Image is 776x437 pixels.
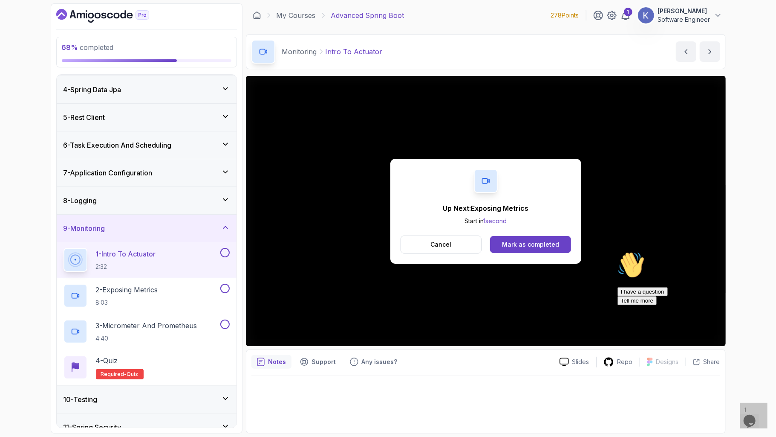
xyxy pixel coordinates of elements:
button: Support button [295,355,341,369]
p: Notes [268,358,286,366]
button: 1-Intro To Actuator2:32 [63,248,230,272]
div: Mark as completed [502,240,559,249]
button: next content [700,41,720,62]
p: 2 - Exposing Metrics [96,285,158,295]
span: quiz [127,371,138,378]
span: Required- [101,371,127,378]
p: Start in [443,217,528,225]
h3: 4 - Spring Data Jpa [63,84,121,95]
a: 1 [620,10,631,20]
button: 4-Spring Data Jpa [57,76,237,103]
button: notes button [251,355,291,369]
p: 2:32 [96,262,156,271]
iframe: 1 - Intro to Actuator [246,76,726,346]
p: 8:03 [96,298,158,307]
iframe: chat widget [740,403,767,428]
p: 3 - Micrometer And Prometheus [96,320,197,331]
button: Cancel [401,236,482,253]
h3: 5 - Rest Client [63,112,105,122]
button: 6-Task Execution And Scheduling [57,131,237,159]
iframe: chat widget [614,248,767,399]
a: Slides [553,358,596,367]
span: 68 % [62,43,78,52]
h3: 11 - Spring Security [63,422,121,432]
h3: 10 - Testing [63,394,98,405]
p: Monitoring [282,47,317,57]
a: Dashboard [56,9,169,23]
h3: 9 - Monitoring [63,223,105,233]
button: I have a question [3,39,54,48]
p: 4 - Quiz [96,355,118,366]
span: 1 second [483,217,507,224]
span: Hi! How can we help? [3,26,84,32]
button: Tell me more [3,48,43,57]
button: 4-QuizRequired-quiz [63,355,230,379]
button: 10-Testing [57,386,237,413]
p: Up Next: Exposing Metrics [443,203,528,213]
button: 2-Exposing Metrics8:03 [63,284,230,308]
p: Software Engineer [658,15,710,24]
div: 👋Hi! How can we help?I have a questionTell me more [3,3,157,57]
button: 8-Logging [57,187,237,214]
span: completed [62,43,114,52]
a: Dashboard [253,11,261,20]
p: 278 Points [551,11,579,20]
p: [PERSON_NAME] [658,7,710,15]
button: 3-Micrometer And Prometheus4:40 [63,320,230,344]
button: user profile image[PERSON_NAME]Software Engineer [638,7,722,24]
h3: 8 - Logging [63,195,97,206]
p: 4:40 [96,334,197,343]
button: Mark as completed [490,236,571,253]
p: Support [312,358,336,366]
img: user profile image [638,7,654,23]
p: Cancel [430,240,451,249]
button: 9-Monitoring [57,215,237,242]
button: previous content [676,41,696,62]
p: Intro To Actuator [326,47,383,57]
a: Repo [597,357,640,367]
h3: 7 - Application Configuration [63,168,153,178]
img: :wave: [3,3,31,31]
p: Slides [572,358,589,366]
p: Advanced Spring Boot [331,10,404,20]
p: 1 - Intro To Actuator [96,249,156,259]
button: Feedback button [345,355,403,369]
button: 5-Rest Client [57,104,237,131]
a: My Courses [277,10,316,20]
div: 1 [624,8,632,16]
button: 7-Application Configuration [57,159,237,186]
p: Any issues? [362,358,398,366]
h3: 6 - Task Execution And Scheduling [63,140,172,150]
